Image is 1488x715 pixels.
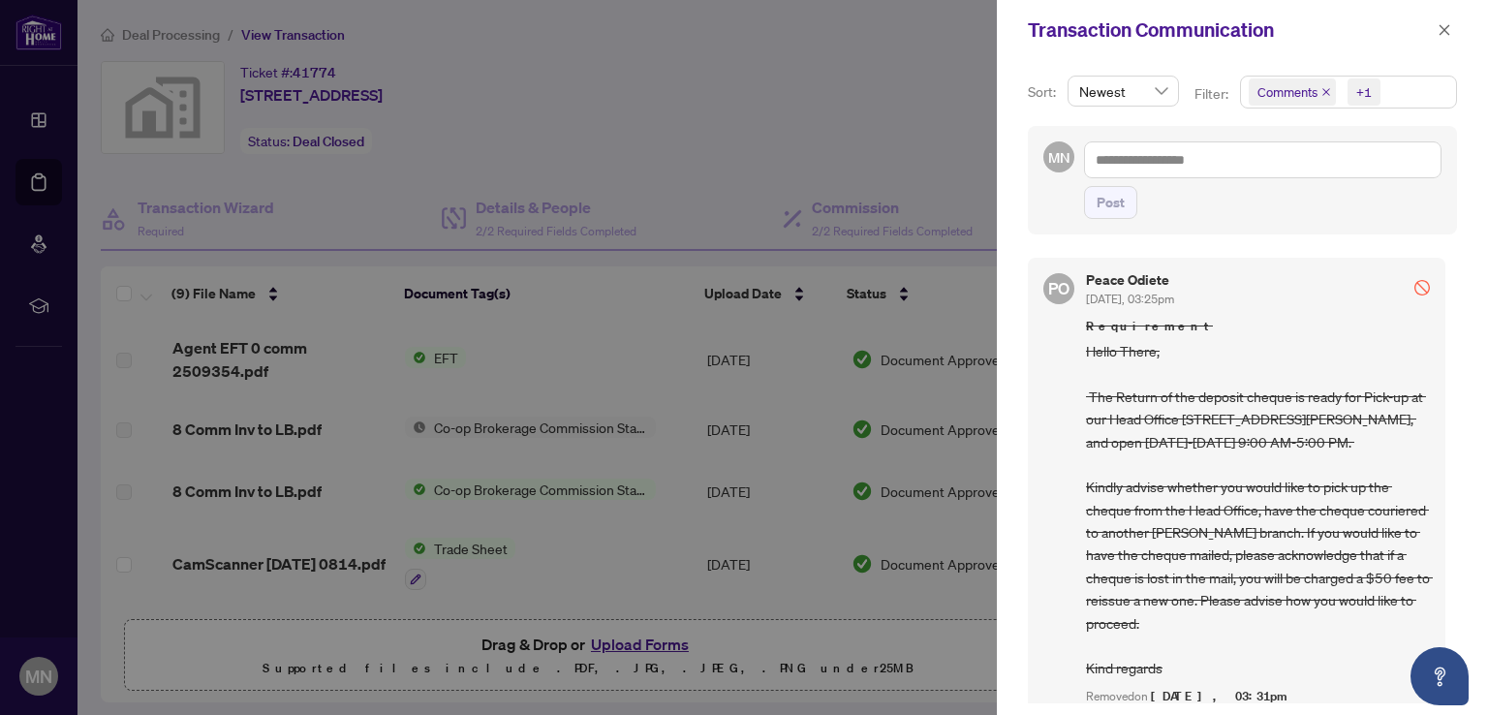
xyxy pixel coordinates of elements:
span: close [1438,23,1451,37]
span: Requirement [1086,317,1430,336]
p: Filter: [1194,83,1231,105]
div: Transaction Communication [1028,16,1432,45]
span: MN [1048,146,1069,169]
span: [DATE], 03:25pm [1086,292,1174,306]
span: PO [1048,276,1069,301]
button: Post [1084,186,1137,219]
span: stop [1414,280,1430,295]
button: Open asap [1410,647,1469,705]
span: close [1321,87,1331,97]
h5: Peace Odiete [1086,273,1174,287]
span: Hello There, The Return of the deposit cheque is ready for Pick-up at our Head Office [STREET_ADD... [1086,340,1430,680]
div: Removed on [1086,688,1430,706]
p: Sort: [1028,81,1060,103]
span: Comments [1257,82,1317,102]
div: +1 [1356,82,1372,102]
span: [DATE], 03:31pm [1151,688,1290,704]
span: Newest [1079,77,1167,106]
span: Comments [1249,78,1336,106]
